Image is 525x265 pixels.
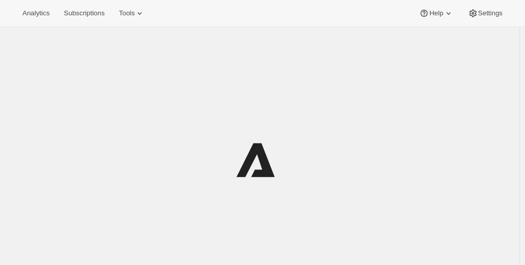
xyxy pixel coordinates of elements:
span: Help [429,9,443,17]
button: Tools [113,6,151,20]
button: Help [413,6,459,20]
button: Settings [462,6,509,20]
span: Analytics [22,9,49,17]
span: Tools [119,9,135,17]
button: Analytics [16,6,56,20]
span: Subscriptions [64,9,104,17]
span: Settings [478,9,503,17]
button: Subscriptions [58,6,111,20]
